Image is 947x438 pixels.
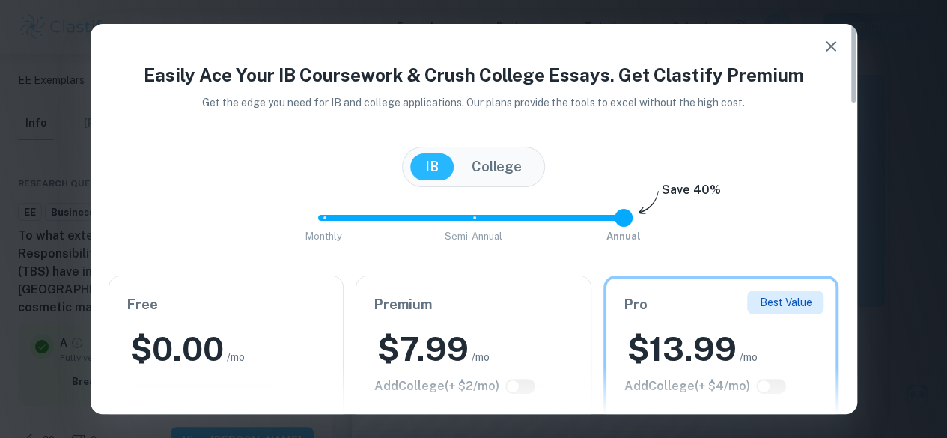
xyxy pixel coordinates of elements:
span: /mo [227,349,245,365]
button: College [457,153,537,180]
h2: $ 13.99 [627,327,737,371]
span: Annual [606,231,641,242]
h2: $ 0.00 [130,327,224,371]
span: Monthly [305,231,342,242]
h6: Pro [624,294,818,315]
img: subscription-arrow.svg [639,190,659,216]
h6: Free [127,294,326,315]
h6: Save 40% [662,181,721,207]
p: Get the edge you need for IB and college applications. Our plans provide the tools to excel witho... [181,94,766,111]
span: /mo [472,349,490,365]
h4: Easily Ace Your IB Coursework & Crush College Essays. Get Clastify Premium [109,61,839,88]
h6: Premium [374,294,573,315]
span: Semi-Annual [445,231,502,242]
h2: $ 7.99 [377,327,469,371]
p: Best Value [759,294,812,311]
span: /mo [740,349,758,365]
button: IB [410,153,454,180]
